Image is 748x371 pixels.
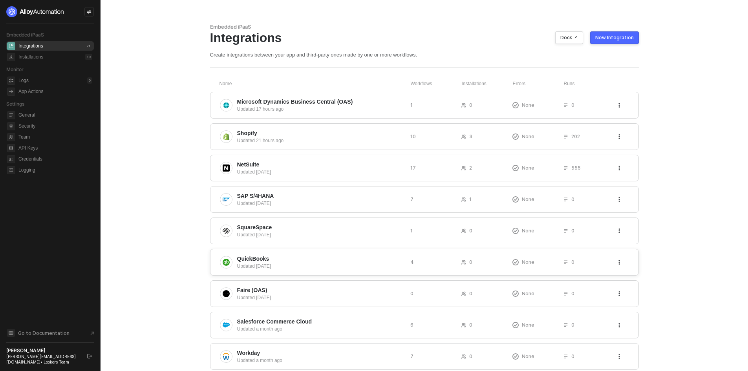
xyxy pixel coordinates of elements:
[87,77,92,84] div: 0
[7,53,15,61] span: installations
[563,260,568,265] span: icon-list
[522,133,534,140] span: None
[85,54,92,60] div: 10
[410,227,413,234] span: 1
[237,98,353,106] span: Microsoft Dynamics Business Central (OAS)
[237,294,404,301] div: Updated [DATE]
[617,197,622,202] span: icon-threedots
[617,166,622,170] span: icon-threedots
[563,354,568,359] span: icon-list
[18,132,92,142] span: Team
[237,349,260,357] span: Workday
[563,103,568,108] span: icon-list
[469,322,472,328] span: 0
[411,80,462,87] div: Workflows
[7,329,15,337] span: documentation
[513,80,564,87] div: Errors
[461,134,466,139] span: icon-users
[237,137,404,144] div: Updated 21 hours ago
[237,255,269,263] span: QuickBooks
[410,353,413,360] span: 7
[617,260,622,265] span: icon-threedots
[410,133,416,140] span: 10
[223,196,230,203] img: integration-icon
[563,323,568,327] span: icon-list
[210,24,639,30] div: Embedded iPaaS
[571,322,574,328] span: 0
[6,347,80,354] div: [PERSON_NAME]
[18,88,43,95] div: App Actions
[7,122,15,130] span: security
[223,259,230,266] img: integration-icon
[7,42,15,50] span: integrations
[223,133,230,140] img: integration-icon
[223,353,230,360] img: integration-icon
[18,154,92,164] span: Credentials
[461,291,466,296] span: icon-users
[223,102,230,109] img: integration-icon
[85,43,92,49] div: 71
[237,161,260,168] span: NetSuite
[223,227,230,234] img: integration-icon
[87,9,91,14] span: icon-swap
[237,168,404,175] div: Updated [DATE]
[18,43,43,49] div: Integrations
[595,35,634,41] div: New Integration
[237,106,404,113] div: Updated 17 hours ago
[410,290,413,297] span: 0
[617,291,622,296] span: icon-threedots
[522,102,534,108] span: None
[512,322,519,328] span: icon-exclamation
[237,263,404,270] div: Updated [DATE]
[522,259,534,265] span: None
[563,228,568,233] span: icon-list
[6,32,44,38] span: Embedded iPaaS
[617,228,622,233] span: icon-threedots
[88,329,96,337] span: document-arrow
[237,200,404,207] div: Updated [DATE]
[469,196,472,203] span: 1
[555,31,583,44] button: Docs ↗
[410,259,414,265] span: 4
[7,155,15,163] span: credentials
[571,290,574,297] span: 0
[571,196,574,203] span: 0
[237,223,272,231] span: SquareSpace
[522,290,534,297] span: None
[237,192,274,200] span: SAP S/4HANA
[210,30,639,45] div: Integrations
[461,354,466,359] span: icon-users
[18,143,92,153] span: API Keys
[237,231,404,238] div: Updated [DATE]
[571,259,574,265] span: 0
[237,318,312,325] span: Salesforce Commerce Cloud
[223,290,230,297] img: integration-icon
[563,291,568,296] span: icon-list
[7,166,15,174] span: logging
[7,111,15,119] span: general
[590,31,639,44] button: New Integration
[7,133,15,141] span: team
[461,197,466,202] span: icon-users
[461,166,466,170] span: icon-users
[469,164,472,171] span: 2
[512,228,519,234] span: icon-exclamation
[18,121,92,131] span: Security
[410,196,413,203] span: 7
[617,323,622,327] span: icon-threedots
[18,77,29,84] div: Logs
[7,144,15,152] span: api-key
[18,54,43,60] div: Installations
[237,129,257,137] span: Shopify
[237,325,404,333] div: Updated a month ago
[617,134,622,139] span: icon-threedots
[469,227,472,234] span: 0
[469,133,472,140] span: 3
[564,80,618,87] div: Runs
[6,6,64,17] img: logo
[571,133,580,140] span: 202
[522,227,534,234] span: None
[512,196,519,203] span: icon-exclamation
[512,259,519,265] span: icon-exclamation
[87,354,92,358] span: logout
